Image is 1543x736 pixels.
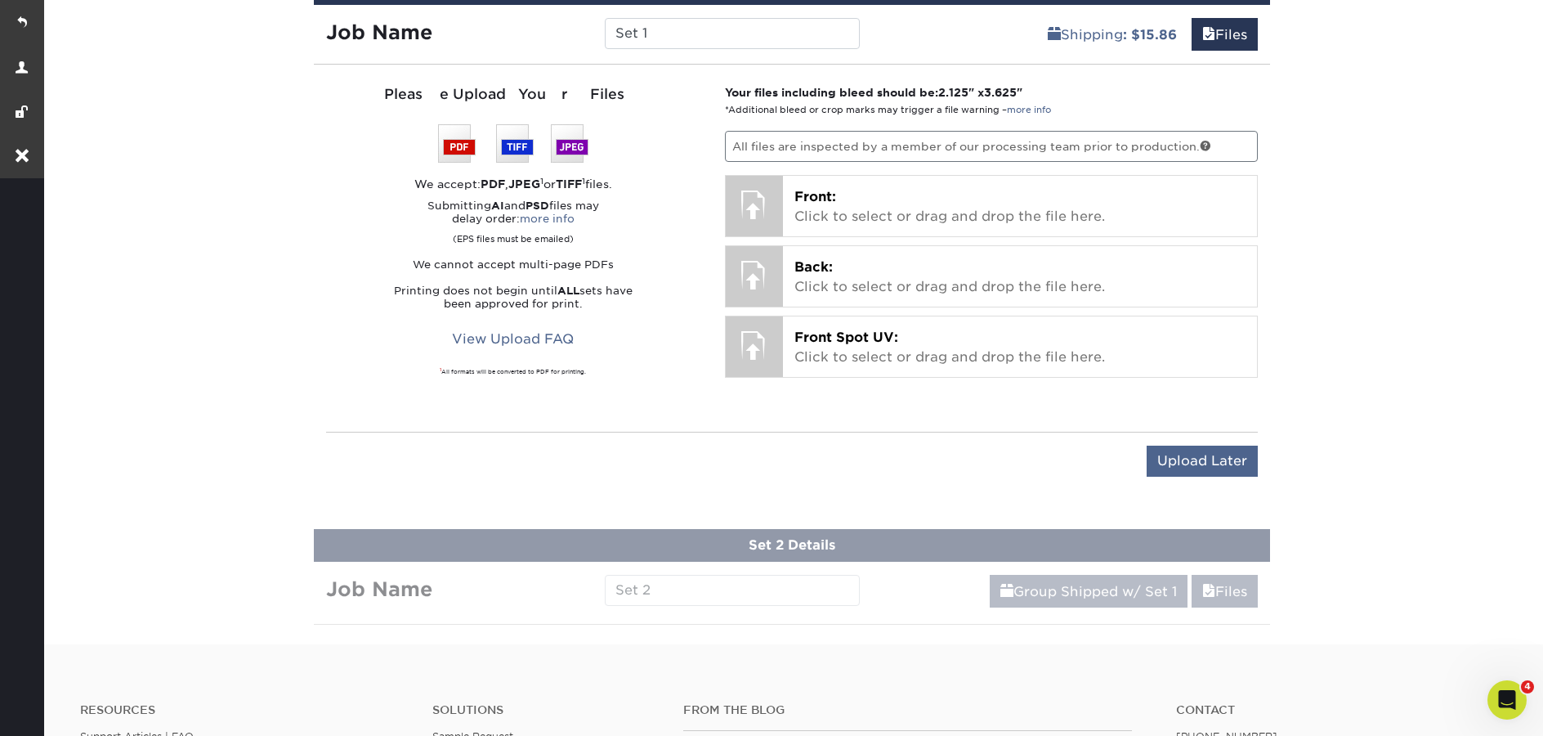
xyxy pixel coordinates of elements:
[326,258,700,272] p: We cannot accept multi-page PDFs
[438,124,588,163] img: We accept: PSD, TIFF, or JPEG (JPG)
[794,330,898,345] span: Front Spot UV:
[725,86,1022,99] strong: Your files including bleed should be: " x "
[1202,27,1215,43] span: files
[326,84,700,105] div: Please Upload Your Files
[1037,18,1187,51] a: Shipping: $15.86
[326,200,700,245] p: Submitting and files may delay order:
[481,177,505,191] strong: PDF
[794,258,1246,297] p: Click to select or drag and drop the file here.
[794,328,1246,367] p: Click to select or drag and drop the file here.
[491,200,504,212] strong: AI
[1176,703,1504,717] a: Contact
[80,703,408,717] h4: Resources
[725,105,1051,115] small: *Additional bleed or crop marks may trigger a file warning –
[794,189,836,204] span: Front:
[794,259,833,275] span: Back:
[540,176,543,186] sup: 1
[984,86,1017,99] span: 3.625
[326,285,700,311] p: Printing does not begin until sets have been approved for print.
[990,575,1187,608] a: Group Shipped w/ Set 1
[557,285,579,297] strong: ALL
[794,187,1246,227] p: Click to select or drag and drop the file here.
[725,131,1259,162] p: All files are inspected by a member of our processing team prior to production.
[1000,584,1013,599] span: shipping
[605,18,859,49] input: Enter a job name
[938,86,968,99] span: 2.125
[326,176,700,192] div: We accept: , or files.
[432,703,660,717] h4: Solutions
[453,226,574,245] small: (EPS files must be emailed)
[1192,18,1258,51] a: Files
[1202,584,1215,599] span: files
[1521,680,1534,693] span: 4
[1048,27,1061,43] span: shipping
[508,177,540,191] strong: JPEG
[520,213,575,225] a: more info
[1007,105,1051,115] a: more info
[441,324,584,355] a: View Upload FAQ
[326,20,432,44] strong: Job Name
[326,368,700,376] div: All formats will be converted to PDF for printing.
[1123,27,1177,43] b: : $15.86
[582,176,585,186] sup: 1
[1147,446,1258,477] input: Upload Later
[1487,680,1527,720] iframe: Intercom live chat
[440,367,441,372] sup: 1
[1192,575,1258,608] a: Files
[526,200,549,212] strong: PSD
[683,703,1132,717] h4: From the Blog
[556,177,582,191] strong: TIFF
